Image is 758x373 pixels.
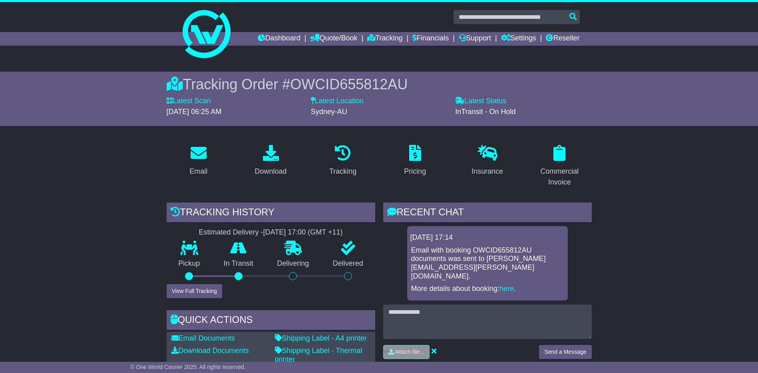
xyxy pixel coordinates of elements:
[167,203,375,224] div: Tracking history
[275,347,362,363] a: Shipping Label - Thermal printer
[455,108,515,116] span: InTransit - On Hold
[167,108,222,116] span: [DATE] 06:25 AM
[167,259,212,268] p: Pickup
[311,97,364,106] label: Latest Location
[472,166,503,177] div: Insurance
[189,166,207,177] div: Email
[265,259,321,268] p: Delivering
[383,203,592,224] div: RECENT CHAT
[527,142,592,191] a: Commercial Invoice
[167,76,592,93] div: Tracking Order #
[171,347,249,355] a: Download Documents
[324,142,362,180] a: Tracking
[546,32,579,46] a: Reseller
[412,32,449,46] a: Financials
[466,142,508,180] a: Insurance
[329,166,356,177] div: Tracking
[539,345,591,359] button: Send a Message
[310,32,357,46] a: Quote/Book
[321,259,375,268] p: Delivered
[410,233,565,242] div: [DATE] 17:14
[399,142,431,180] a: Pricing
[167,97,211,106] label: Latest Scan
[184,142,213,180] a: Email
[275,334,367,342] a: Shipping Label - A4 printer
[311,108,347,116] span: Sydney-AU
[411,246,564,281] p: Email with booking OWCID655812AU documents was sent to [PERSON_NAME][EMAIL_ADDRESS][PERSON_NAME][...
[167,284,222,298] button: View Full Tracking
[411,285,564,293] p: More details about booking: .
[167,228,375,237] div: Estimated Delivery -
[404,166,426,177] div: Pricing
[263,228,343,237] div: [DATE] 17:00 (GMT +11)
[367,32,402,46] a: Tracking
[499,285,514,293] a: here
[455,97,506,106] label: Latest Status
[290,76,408,92] span: OWCID655812AU
[501,32,536,46] a: Settings
[212,259,265,268] p: In Transit
[255,166,286,177] div: Download
[167,310,375,332] div: Quick Actions
[249,142,292,180] a: Download
[171,334,235,342] a: Email Documents
[533,166,587,188] div: Commercial Invoice
[130,364,246,370] span: © One World Courier 2025. All rights reserved.
[459,32,491,46] a: Support
[258,32,300,46] a: Dashboard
